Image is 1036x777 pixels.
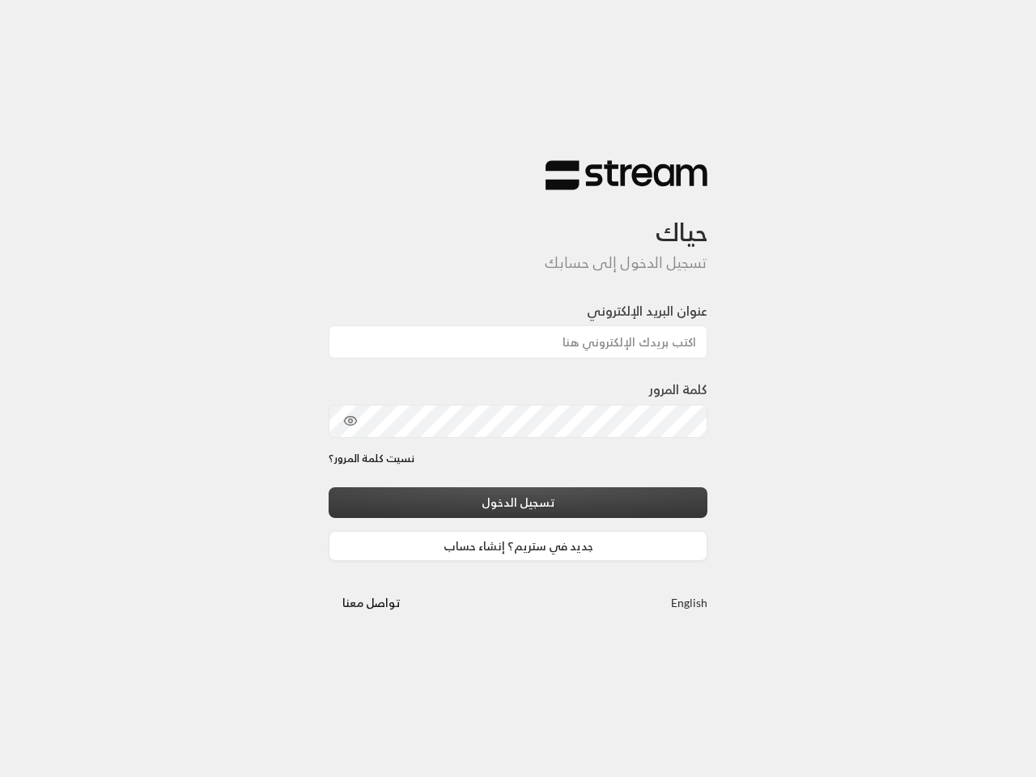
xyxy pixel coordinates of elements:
a: نسيت كلمة المرور؟ [329,451,414,467]
h5: تسجيل الدخول إلى حسابك [329,254,707,272]
img: Stream Logo [546,159,707,191]
label: عنوان البريد الإلكتروني [587,301,707,321]
a: English [671,588,707,618]
button: toggle password visibility [337,407,364,435]
a: تواصل معنا [329,592,414,613]
input: اكتب بريدك الإلكتروني هنا [329,325,707,359]
button: تسجيل الدخول [329,487,707,517]
a: جديد في ستريم؟ إنشاء حساب [329,531,707,561]
button: تواصل معنا [329,588,414,618]
label: كلمة المرور [649,380,707,399]
h3: حياك [329,191,707,247]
